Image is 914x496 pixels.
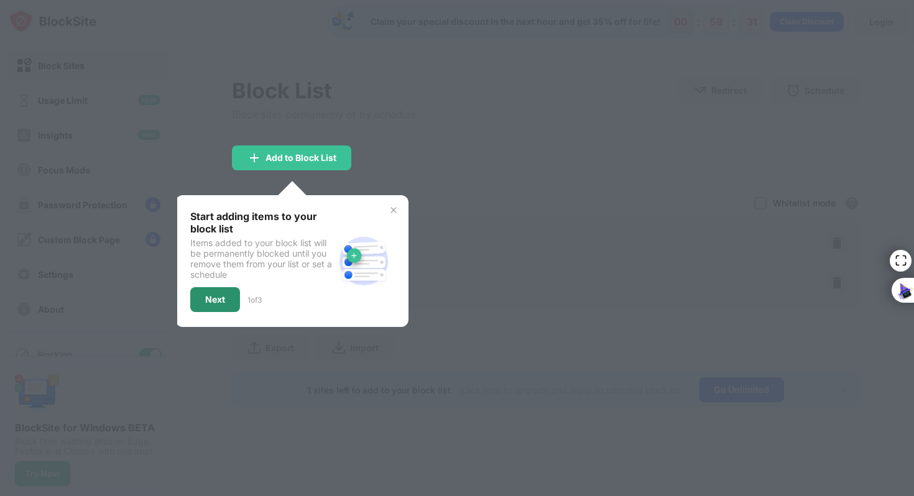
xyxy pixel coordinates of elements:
div: Items added to your block list will be permanently blocked until you remove them from your list o... [190,237,334,280]
img: x-button.svg [389,205,399,215]
div: Add to Block List [265,153,336,163]
div: 1 of 3 [247,295,262,305]
div: Start adding items to your block list [190,210,334,235]
div: Next [205,295,225,305]
img: block-site.svg [334,231,394,291]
